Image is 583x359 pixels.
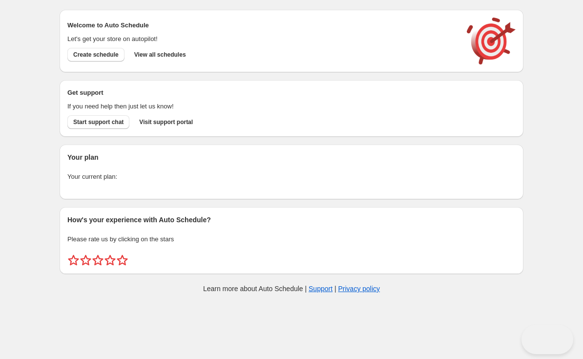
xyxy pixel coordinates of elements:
[128,48,192,62] button: View all schedules
[309,285,333,293] a: Support
[139,118,193,126] span: Visit support portal
[73,51,119,59] span: Create schedule
[67,115,129,129] a: Start support chat
[67,34,457,44] p: Let's get your store on autopilot!
[67,152,516,162] h2: Your plan
[67,48,125,62] button: Create schedule
[133,115,199,129] a: Visit support portal
[67,21,457,30] h2: Welcome to Auto Schedule
[521,325,573,354] iframe: Help Scout Beacon - Open
[73,118,124,126] span: Start support chat
[67,234,516,244] p: Please rate us by clicking on the stars
[67,215,516,225] h2: How's your experience with Auto Schedule?
[67,88,457,98] h2: Get support
[203,284,380,294] p: Learn more about Auto Schedule | |
[67,172,516,182] p: Your current plan:
[67,102,457,111] p: If you need help then just let us know!
[134,51,186,59] span: View all schedules
[338,285,380,293] a: Privacy policy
